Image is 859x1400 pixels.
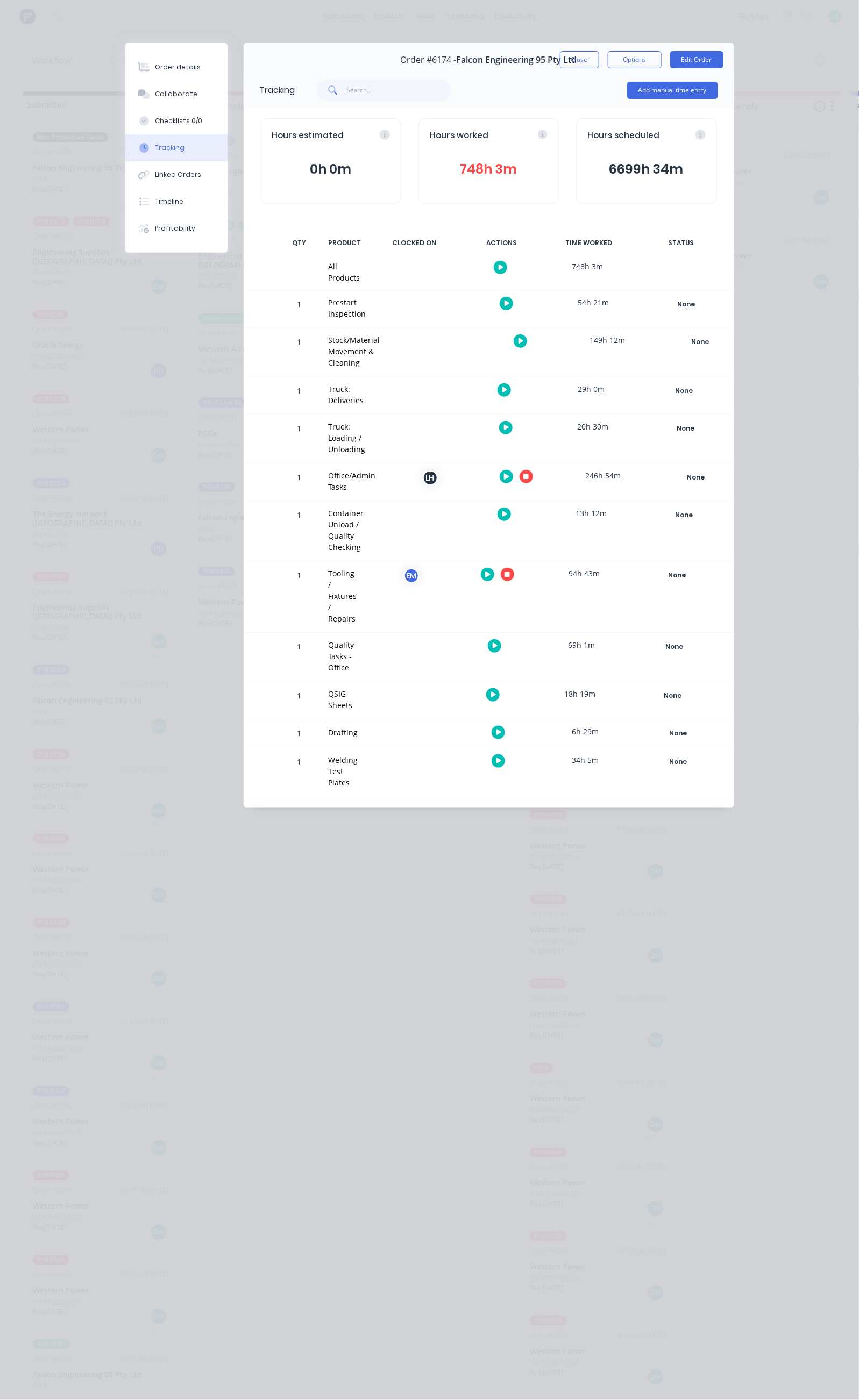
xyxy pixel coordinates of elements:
div: None [640,755,717,769]
span: Hours estimated [272,130,344,142]
div: Container Unload / Quality Checking [329,508,364,553]
div: Quality Tasks - Office [329,639,354,673]
div: ACTIONS [462,232,542,254]
button: None [645,383,723,398]
button: Tracking [125,134,228,161]
span: Hours worked [430,130,488,142]
div: Timeline [155,197,183,206]
div: 1 [283,749,316,796]
div: 18h 19m [540,682,621,706]
button: Options [608,51,662,68]
span: Falcon Engineering 95 Pty Ltd [457,55,577,65]
div: QTY [283,232,316,254]
div: None [647,422,725,435]
div: LH [422,470,438,486]
button: Collaborate [125,81,228,108]
div: Welding Test Plates [329,754,358,788]
button: Add manual time entry [627,82,718,99]
button: Linked Orders [125,161,228,188]
div: 20h 30m [553,415,634,439]
div: 29h 0m [551,377,632,401]
div: Drafting [329,727,358,738]
div: Office/Admin Tasks [329,470,376,492]
button: Profitability [125,215,228,242]
button: None [635,639,714,654]
div: 54h 21m [553,290,634,315]
div: Stock/Material Movement & Cleaning [329,334,380,368]
div: Collaborate [155,89,197,99]
button: 748h 3m [430,159,548,180]
div: All Products [329,261,360,283]
div: QSIG Sheets [329,688,353,711]
div: 1 [283,465,316,501]
div: 1 [283,292,316,327]
span: Hours scheduled [587,130,659,142]
input: Search... [346,80,451,101]
div: None [640,726,717,740]
button: Close [560,51,599,68]
button: 0h 0m [272,159,390,180]
div: 69h 1m [542,633,622,657]
div: 1 [283,683,316,719]
button: 6699h 34m [587,159,705,180]
div: Checklists 0/0 [155,116,202,126]
div: None [645,508,723,522]
div: CLOCKED ON [374,232,455,254]
div: 1 [283,634,316,681]
button: None [647,297,726,312]
div: Prestart Inspection [329,297,366,319]
div: Tracking [260,84,295,97]
div: 13h 12m [551,501,632,525]
div: Truck: Loading / Unloading [329,421,366,455]
div: Tracking [155,143,184,153]
button: None [661,334,740,349]
div: None [645,384,723,398]
div: 1 [283,563,316,632]
button: None [639,726,718,741]
div: 1 [283,330,316,376]
button: None [638,568,716,583]
button: Timeline [125,188,228,215]
div: 1 [283,416,316,463]
div: TIME WORKED [549,232,629,254]
div: 1 [283,503,316,561]
div: STATUS [636,232,727,254]
div: PRODUCT [322,232,368,254]
div: EM [403,568,420,584]
div: None [657,470,735,484]
div: Truck: Deliveries [329,383,364,406]
div: 246h 54m [563,463,644,488]
button: Checklists 0/0 [125,108,228,134]
button: None [645,508,723,523]
div: Tooling / Fixtures / Repairs [329,568,357,624]
div: 6h 29m [545,719,626,744]
button: Edit Order [670,51,723,68]
button: None [639,754,718,769]
button: None [647,421,725,436]
div: Order details [155,62,201,72]
button: Order details [125,54,228,81]
span: Order #6174 - [401,55,457,65]
button: None [657,470,735,485]
div: 748h 3m [548,254,628,278]
div: 1 [283,378,316,414]
div: Linked Orders [155,170,201,180]
button: None [634,688,712,703]
div: 94h 43m [544,561,625,585]
div: None [662,335,739,349]
div: Profitability [155,224,195,233]
div: 149h 12m [567,328,648,352]
div: 1 [283,721,316,747]
div: None [634,689,712,703]
div: 34h 5m [545,748,626,772]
